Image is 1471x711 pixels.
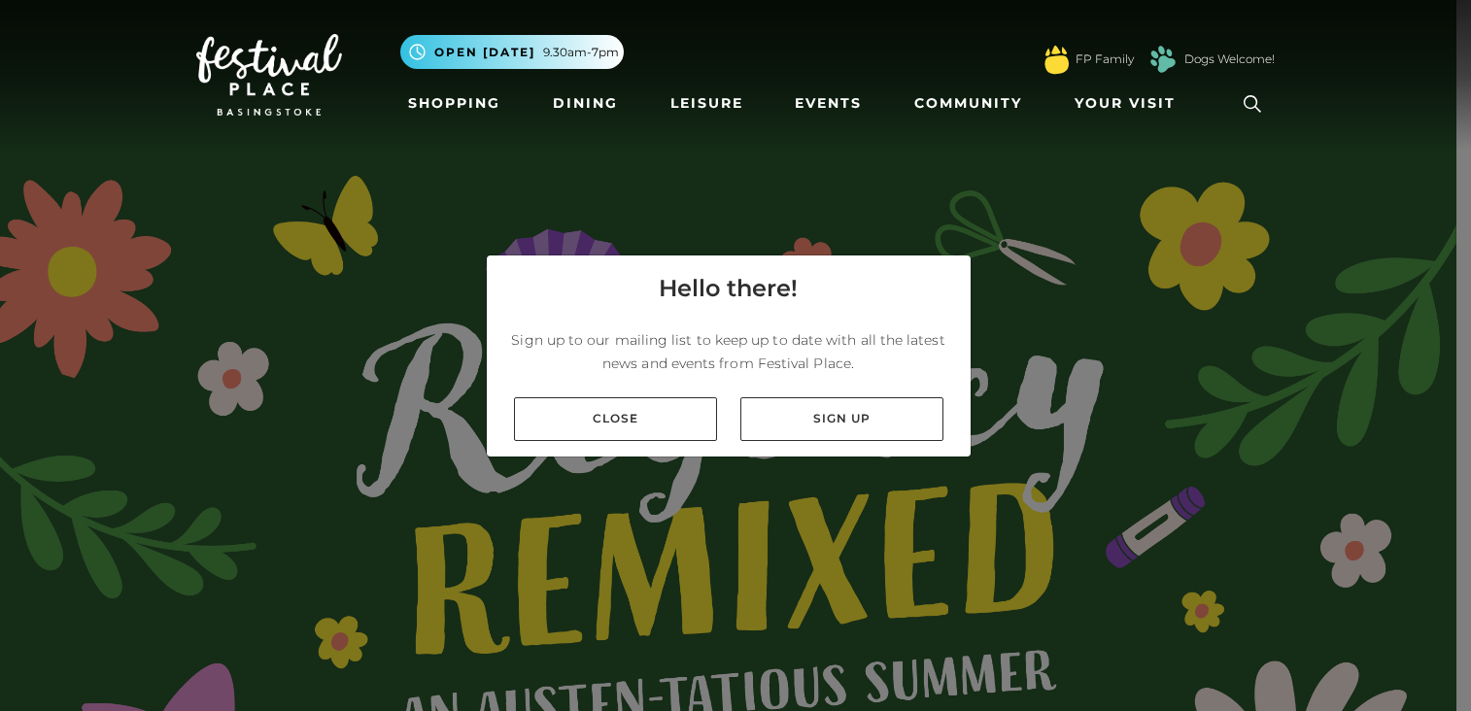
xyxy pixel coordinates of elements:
p: Sign up to our mailing list to keep up to date with all the latest news and events from Festival ... [502,328,955,375]
h4: Hello there! [659,271,798,306]
a: Community [907,85,1030,121]
a: Your Visit [1067,85,1193,121]
span: Open [DATE] [434,44,535,61]
a: Events [787,85,870,121]
a: Close [514,397,717,441]
a: Shopping [400,85,508,121]
a: FP Family [1076,51,1134,68]
a: Leisure [663,85,751,121]
a: Sign up [740,397,943,441]
span: 9.30am-7pm [543,44,619,61]
img: Festival Place Logo [196,34,342,116]
span: Your Visit [1075,93,1176,114]
button: Open [DATE] 9.30am-7pm [400,35,624,69]
a: Dogs Welcome! [1184,51,1275,68]
a: Dining [545,85,626,121]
